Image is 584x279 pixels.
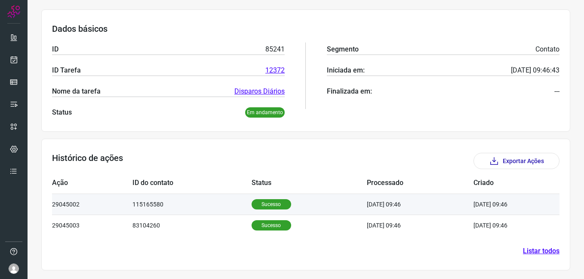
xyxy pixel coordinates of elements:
p: Sucesso [252,220,291,230]
h3: Dados básicos [52,24,559,34]
td: [DATE] 09:46 [367,194,473,215]
td: ID do contato [132,173,252,194]
td: Ação [52,173,132,194]
p: ID Tarefa [52,65,81,76]
p: Nome da tarefa [52,86,101,97]
img: avatar-user-boy.jpg [9,264,19,274]
img: Logo [7,5,20,18]
td: 29045002 [52,194,132,215]
p: 85241 [265,44,285,55]
p: Sucesso [252,199,291,209]
p: Em andamento [245,107,285,118]
p: Segmento [327,44,359,55]
p: Finalizada em: [327,86,372,97]
a: 12372 [265,65,285,76]
td: 115165580 [132,194,252,215]
td: Processado [367,173,473,194]
p: Iniciada em: [327,65,365,76]
td: [DATE] 09:46 [367,215,473,236]
td: [DATE] 09:46 [473,215,534,236]
td: 29045003 [52,215,132,236]
td: [DATE] 09:46 [473,194,534,215]
p: ID [52,44,58,55]
p: Contato [535,44,559,55]
p: Status [52,107,72,118]
button: Exportar Ações [473,153,559,169]
p: [DATE] 09:46:43 [511,65,559,76]
h3: Histórico de ações [52,153,123,169]
td: Criado [473,173,534,194]
td: 83104260 [132,215,252,236]
a: Disparos Diários [234,86,285,97]
p: --- [554,86,559,97]
a: Listar todos [523,246,559,256]
td: Status [252,173,367,194]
